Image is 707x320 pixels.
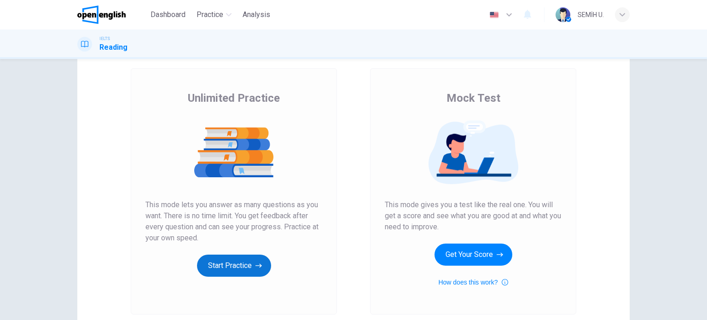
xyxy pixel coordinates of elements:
div: SEMİH U. [578,9,604,20]
button: Start Practice [197,255,271,277]
button: Get Your Score [435,244,512,266]
img: OpenEnglish logo [77,6,126,24]
span: Practice [197,9,223,20]
img: Profile picture [556,7,570,22]
button: Dashboard [147,6,189,23]
img: en [488,12,500,18]
button: How does this work? [438,277,508,288]
span: This mode gives you a test like the real one. You will get a score and see what you are good at a... [385,199,562,233]
span: Mock Test [446,91,500,105]
span: IELTS [99,35,110,42]
span: Dashboard [151,9,185,20]
span: Analysis [243,9,270,20]
h1: Reading [99,42,127,53]
a: OpenEnglish logo [77,6,147,24]
span: Unlimited Practice [188,91,280,105]
span: This mode lets you answer as many questions as you want. There is no time limit. You get feedback... [145,199,322,244]
button: Practice [193,6,235,23]
button: Analysis [239,6,274,23]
